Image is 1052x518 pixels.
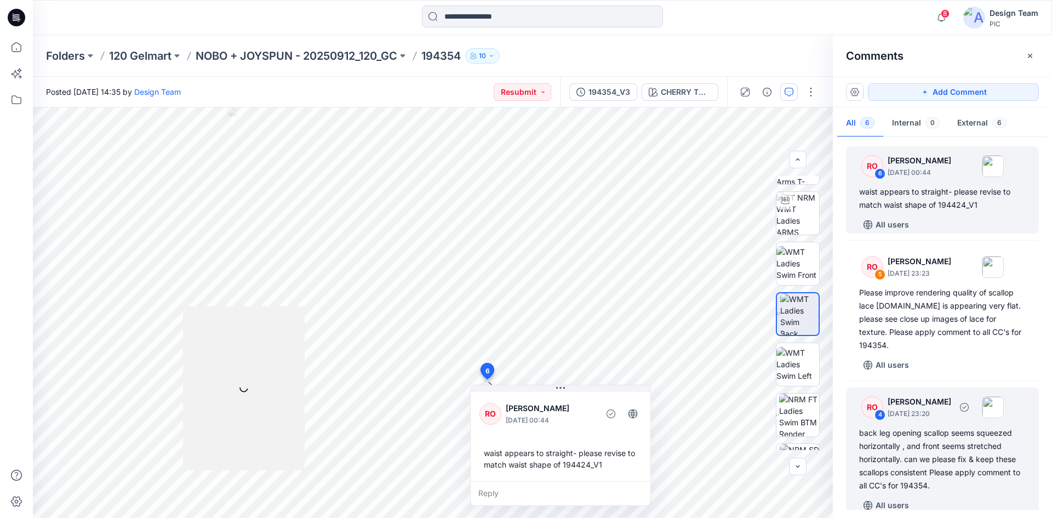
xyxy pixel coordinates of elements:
a: NOBO + JOYSPUN - 20250912_120_GC [196,48,397,64]
p: [PERSON_NAME] [888,255,951,268]
div: PIC [990,20,1038,28]
div: 5 [874,269,885,280]
button: CHERRY TOMATO [642,83,718,101]
p: [PERSON_NAME] [888,154,951,167]
p: [DATE] 00:44 [506,415,595,426]
img: WMT Ladies Swim Front [776,246,819,281]
p: [DATE] 00:44 [888,167,951,178]
a: Folders [46,48,85,64]
button: All [837,110,883,138]
span: 6 [860,117,874,128]
p: 10 [479,50,486,62]
div: Please improve rendering quality of scallop lace [DOMAIN_NAME] is appearing very flat. please see... [859,286,1026,352]
span: Posted [DATE] 14:35 by [46,86,181,98]
button: External [948,110,1015,138]
div: back leg opening scallop seems squeezed horizontally , and front seems stretched horizontally. ca... [859,426,1026,492]
div: 4 [874,409,885,420]
p: All users [876,358,909,372]
div: 194354_V3 [588,86,630,98]
p: All users [876,499,909,512]
p: All users [876,218,909,231]
button: Details [758,83,776,101]
button: 194354_V3 [569,83,637,101]
img: NRM SD Ladies Swim Render [780,444,819,487]
button: All users [859,356,913,374]
p: [PERSON_NAME] [506,402,595,415]
span: 0 [925,117,940,128]
button: All users [859,497,913,514]
img: WMT Ladies Swim Back [780,293,819,335]
span: 6 [992,117,1007,128]
div: waist appears to straight- please revise to match waist shape of 194424_V1 [859,185,1026,212]
img: WMT Ladies Swim Left [776,347,819,382]
div: RO [479,403,501,425]
img: avatar [963,7,985,29]
p: 194354 [421,48,461,64]
div: RO [861,155,883,177]
div: RO [861,256,883,278]
button: 10 [465,48,500,64]
p: [DATE] 23:20 [888,408,951,419]
div: waist appears to straight- please revise to match waist shape of 194424_V1 [479,443,642,475]
button: Add Comment [868,83,1039,101]
button: All users [859,216,913,234]
div: Design Team [990,7,1038,20]
div: Reply [471,481,650,505]
a: 120 Gelmart [109,48,171,64]
h2: Comments [846,49,904,62]
div: CHERRY TOMATO [661,86,711,98]
a: Design Team [134,87,181,96]
img: NRM FT Ladies Swim BTM Render [779,394,819,436]
img: TT NRM WMT Ladies ARMS DOWN [776,192,819,235]
span: 6 [485,366,490,376]
div: 6 [874,168,885,179]
span: 8 [941,9,950,18]
button: Internal [883,110,948,138]
p: [PERSON_NAME] [888,395,951,408]
div: RO [861,396,883,418]
p: [DATE] 23:23 [888,268,951,279]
